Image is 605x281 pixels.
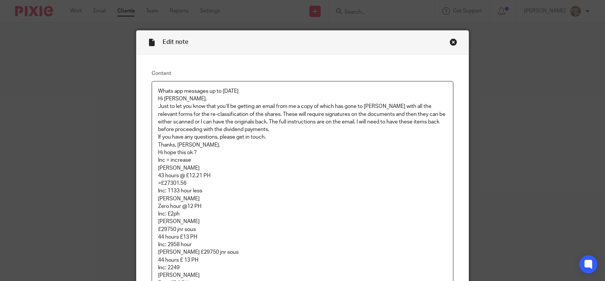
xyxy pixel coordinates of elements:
[158,203,447,210] p: Zero hour @12 PH
[158,210,447,218] p: Inc: £2ph
[158,241,447,248] p: Inc: 2958 hour
[158,187,447,195] p: Inc: 1133 hour less
[158,180,447,187] p: =£27301.56
[158,149,447,156] p: Hi hope this ok ?
[158,264,447,272] p: Inc: 2249
[158,103,447,133] p: Just to let you know that you’ll be getting an email from me a copy of which has gone to [PERSON_...
[152,70,453,77] label: Content
[158,133,447,141] p: If you have any questions, please get in touch.
[158,156,447,164] p: Inc = increase
[158,87,447,95] p: Whats app messages up to [DATE]
[158,141,447,149] p: Thanks, [PERSON_NAME].
[158,95,447,103] p: Hi [PERSON_NAME],
[158,272,447,279] p: [PERSON_NAME]
[163,39,188,45] span: Edit note
[450,38,457,46] div: Close this dialog window
[158,233,447,241] p: 44 hours £13 PH
[158,195,447,203] p: [PERSON_NAME]
[158,172,447,180] p: 43 hours @ £12.21 PH
[158,256,447,264] p: 44 hours £ 13 PH
[158,226,447,233] p: £29750 jnr sous
[158,248,447,256] p: [PERSON_NAME] £29750 jnr sous
[158,164,447,172] p: [PERSON_NAME]
[158,218,447,225] p: [PERSON_NAME]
